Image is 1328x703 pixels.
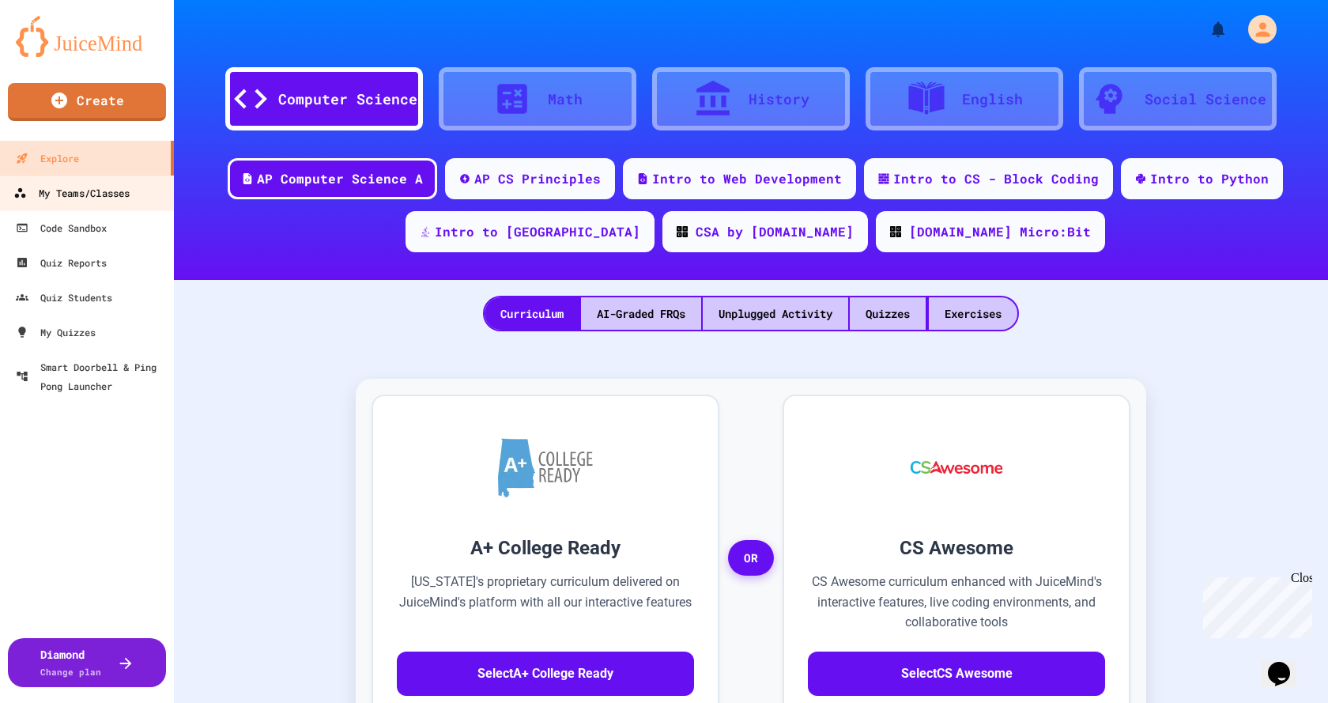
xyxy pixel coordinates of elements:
[1150,169,1269,188] div: Intro to Python
[16,357,168,395] div: Smart Doorbell & Ping Pong Launcher
[893,169,1099,188] div: Intro to CS - Block Coding
[16,323,96,342] div: My Quizzes
[16,16,158,57] img: logo-orange.svg
[677,226,688,237] img: CODE_logo_RGB.png
[16,253,107,272] div: Quiz Reports
[8,83,166,121] a: Create
[890,226,901,237] img: CODE_logo_RGB.png
[257,169,423,188] div: AP Computer Science A
[850,297,926,330] div: Quizzes
[703,297,848,330] div: Unplugged Activity
[962,89,1023,110] div: English
[485,297,579,330] div: Curriculum
[696,222,854,241] div: CSA by [DOMAIN_NAME]
[6,6,109,100] div: Chat with us now!Close
[581,297,701,330] div: AI-Graded FRQs
[1232,11,1281,47] div: My Account
[548,89,583,110] div: Math
[929,297,1017,330] div: Exercises
[652,169,842,188] div: Intro to Web Development
[909,222,1091,241] div: [DOMAIN_NAME] Micro:Bit
[498,438,593,497] img: A+ College Ready
[808,572,1105,633] p: CS Awesome curriculum enhanced with JuiceMind's interactive features, live coding environments, a...
[1179,16,1232,43] div: My Notifications
[397,534,694,562] h3: A+ College Ready
[1145,89,1266,110] div: Social Science
[435,222,640,241] div: Intro to [GEOGRAPHIC_DATA]
[40,666,101,678] span: Change plan
[895,420,1019,515] img: CS Awesome
[16,218,107,237] div: Code Sandbox
[1262,640,1312,687] iframe: chat widget
[397,652,694,696] button: SelectA+ College Ready
[8,638,166,687] button: DiamondChange plan
[278,89,417,110] div: Computer Science
[13,183,130,203] div: My Teams/Classes
[474,169,601,188] div: AP CS Principles
[808,652,1105,696] button: SelectCS Awesome
[40,646,101,679] div: Diamond
[397,572,694,633] p: [US_STATE]'s proprietary curriculum delivered on JuiceMind's platform with all our interactive fe...
[749,89,809,110] div: History
[1197,571,1312,638] iframe: chat widget
[728,540,774,576] span: OR
[808,534,1105,562] h3: CS Awesome
[16,149,79,168] div: Explore
[16,288,112,307] div: Quiz Students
